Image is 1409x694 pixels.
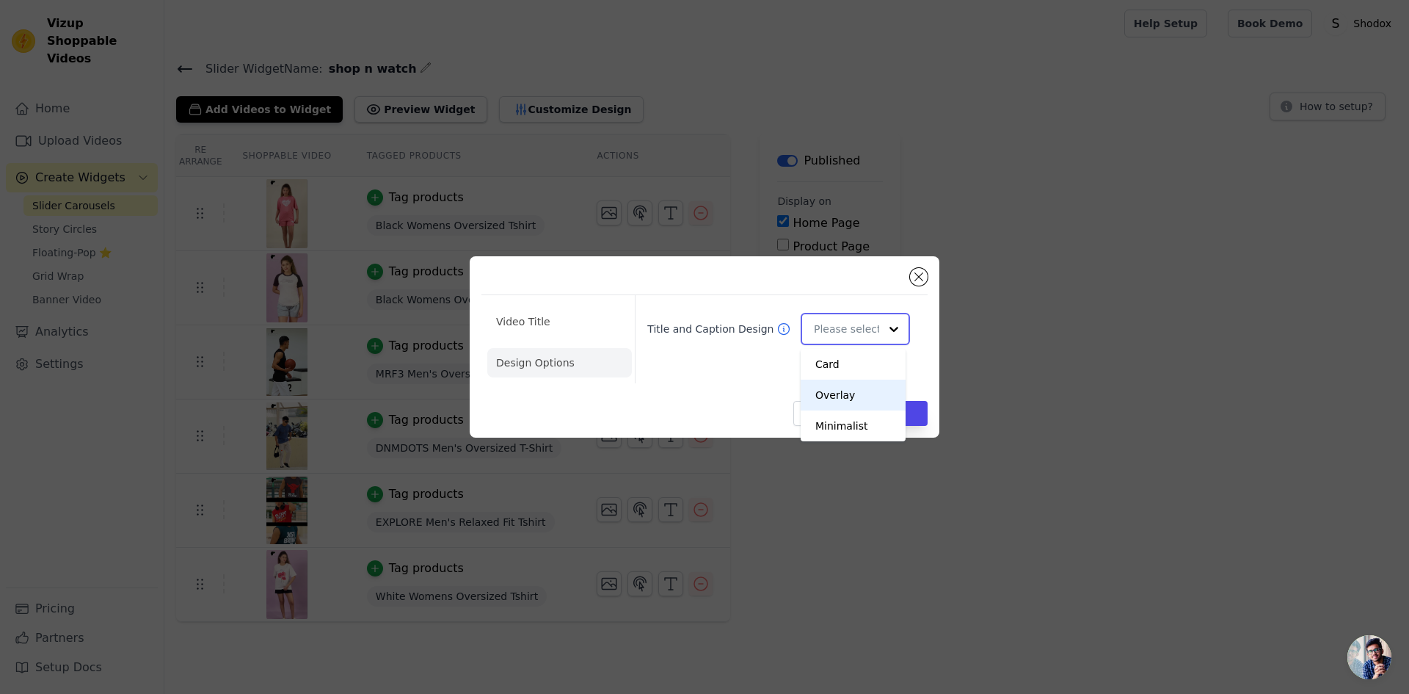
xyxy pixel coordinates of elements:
div: Overlay [801,380,906,411]
a: Open chat [1347,635,1391,679]
input: Please select [814,314,879,344]
li: Video Title [487,307,632,336]
li: Design Options [487,348,632,377]
label: Title and Caption Design [647,322,776,336]
div: Card [801,349,906,380]
button: Cancel [793,401,842,426]
div: Minimalist [801,411,906,441]
button: Close modal [910,268,928,286]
